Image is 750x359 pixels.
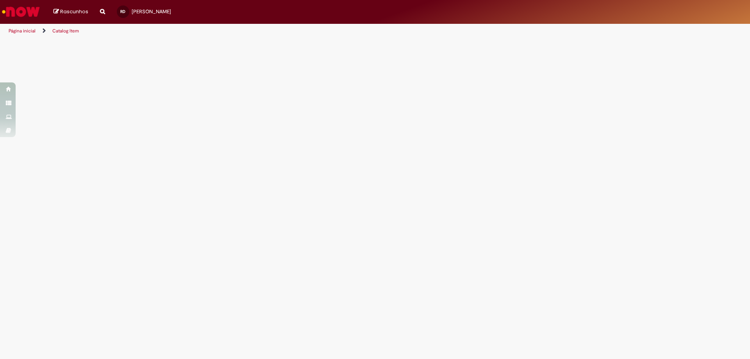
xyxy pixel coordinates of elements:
a: Página inicial [9,28,36,34]
a: Rascunhos [54,8,88,16]
img: ServiceNow [1,4,41,20]
span: RD [120,9,125,14]
ul: Trilhas de página [6,24,494,38]
a: Catalog Item [52,28,79,34]
span: [PERSON_NAME] [132,8,171,15]
span: Rascunhos [60,8,88,15]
